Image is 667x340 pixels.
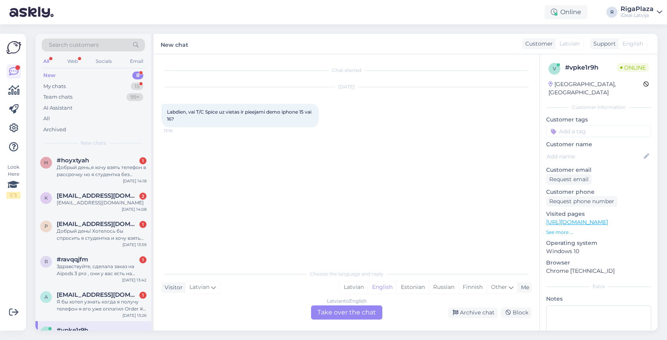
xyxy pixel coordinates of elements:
div: Добрый день,я хочу взять телефон в рассрочку но я студентка без официального заработка какие у ме... [57,164,146,178]
p: Chrome [TECHNICAL_ID] [546,267,651,275]
div: Customer [522,40,553,48]
p: Browser [546,259,651,267]
div: Archive chat [448,307,498,318]
div: [EMAIL_ADDRESS][DOMAIN_NAME] [57,199,146,206]
span: v [44,329,48,335]
span: polinatrokatova6@gmail.com [57,221,139,228]
div: Online [545,5,587,19]
span: kristersmors1@gmail.com [57,192,139,199]
div: 99+ [126,93,143,101]
span: English [623,40,643,48]
div: Email [128,56,145,66]
div: Latvian [340,281,368,293]
span: h [44,160,48,165]
div: Block [501,307,532,318]
div: Добрый день! Хотелось бы спросить я студентка и хочу взять айфон 16 pro,но официальный работы нет... [57,228,146,242]
div: Me [518,283,529,292]
div: 1 [139,221,146,228]
span: a [44,294,48,300]
p: Notes [546,295,651,303]
span: Search customers [49,41,99,49]
div: All [42,56,51,66]
div: # vpke1r9h [565,63,617,72]
div: Estonian [396,281,429,293]
div: Choose the language and reply [161,270,532,278]
div: [DATE] 14:18 [123,178,146,184]
div: Visitor [161,283,183,292]
span: 13:16 [164,128,193,134]
p: Customer phone [546,188,651,196]
span: p [44,223,48,229]
div: Customer information [546,104,651,111]
div: Latvian to English [327,298,367,305]
div: Support [590,40,616,48]
input: Add name [547,152,642,161]
div: Archived [43,126,66,134]
div: Take over the chat [311,305,382,320]
div: Я бы хотел узнать когда я получу телефон я его уже оплатил Order # 2000082660 [57,298,146,312]
div: Chat started [161,67,532,74]
span: k [44,195,48,201]
span: #vpke1r9h [57,327,88,334]
a: [URL][DOMAIN_NAME] [546,219,608,226]
div: 1 [139,256,146,263]
div: New [43,72,56,79]
div: My chats [43,83,66,90]
div: Look Here [6,164,20,199]
div: [DATE] [161,83,532,90]
span: v [553,66,556,72]
div: Team chats [43,93,72,101]
label: New chat [161,39,188,49]
span: #hoyxtyah [57,157,89,164]
div: Здравствуйте, сделала заказ на Aipods 3 pro , они у вас есть на месте? [57,263,146,277]
div: Request email [546,174,592,185]
div: Socials [94,56,113,66]
div: Russian [429,281,458,293]
span: New chats [81,140,106,147]
div: [DATE] 13:42 [122,277,146,283]
div: 1 / 3 [6,192,20,199]
a: RigaPlazaiDeal Latvija [621,6,662,18]
p: Visited pages [546,210,651,218]
input: Add a tag [546,125,651,137]
div: [DATE] 13:26 [122,312,146,318]
div: 1 [139,292,146,299]
span: Latvian [560,40,580,48]
div: R [606,7,617,18]
div: [GEOGRAPHIC_DATA], [GEOGRAPHIC_DATA] [548,80,643,97]
span: Online [617,63,649,72]
span: Latvian [189,283,209,292]
div: 1 [139,157,146,164]
div: English [368,281,396,293]
div: 8 [132,72,143,79]
div: 15 [131,83,143,90]
div: [DATE] 13:59 [122,242,146,248]
p: Windows 10 [546,247,651,255]
div: iDeal Latvija [621,12,654,18]
p: See more ... [546,229,651,236]
img: Askly Logo [6,40,21,55]
span: Labdien, vai T/C Spice uz vietas ir pieejami demo iphone 15 vai 16? [167,109,313,122]
div: Finnish [458,281,487,293]
p: Customer name [546,140,651,149]
div: Extra [546,283,651,290]
div: AI Assistant [43,104,72,112]
div: RigaPlaza [621,6,654,12]
div: All [43,115,50,123]
span: Other [491,283,507,290]
span: #ravqqjfm [57,256,88,263]
div: Request phone number [546,196,617,207]
p: Customer email [546,166,651,174]
div: Web [66,56,80,66]
span: aleksej.zarubin1@gmail.com [57,291,139,298]
span: r [44,259,48,265]
p: Operating system [546,239,651,247]
p: Customer tags [546,116,651,124]
div: 2 [139,193,146,200]
div: [DATE] 14:08 [122,206,146,212]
